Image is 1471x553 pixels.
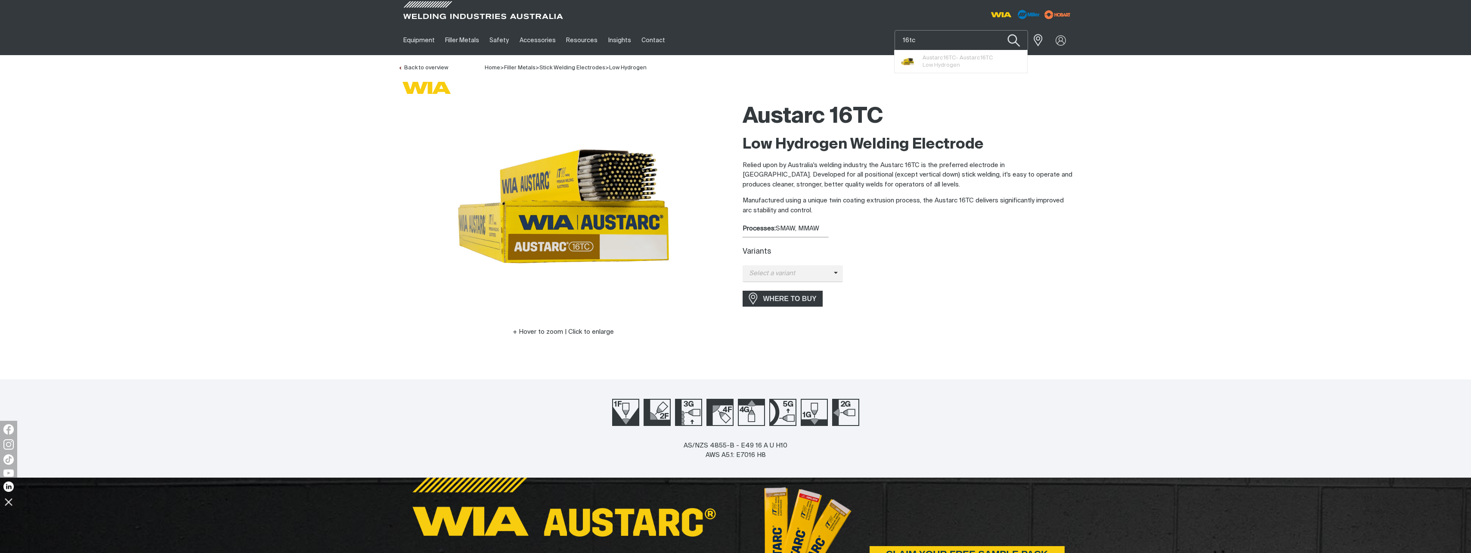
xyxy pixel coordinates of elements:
a: Resources [561,25,603,55]
img: Instagram [3,439,14,450]
p: Relied upon by Australia's welding industry, the Austarc 16TC is the preferred electrode in [GEOG... [743,161,1073,190]
input: Product name or item number... [895,31,1028,50]
span: 16TC [943,55,956,61]
div: SMAW, MMAW [743,224,1073,234]
span: 16TC [980,55,993,61]
p: Manufactured using a unique twin coating extrusion process, the Austarc 16TC delivers significant... [743,196,1073,215]
span: WHERE TO BUY [758,292,822,306]
img: Austarc 16TC [456,99,671,314]
a: Home [485,64,500,71]
img: Welding Position 4F [706,399,734,426]
img: Welding Position 2G [832,399,859,426]
span: > [605,65,609,71]
img: miller [1042,8,1073,21]
label: Variants [743,248,771,255]
img: Welding Position 5G Up [769,399,796,426]
span: Low Hydrogen [923,62,960,68]
span: Austarc - Austarc [923,54,993,62]
img: YouTube [3,469,14,477]
a: Filler Metals [440,25,484,55]
a: Safety [484,25,514,55]
a: Insights [603,25,636,55]
span: Select a variant [743,269,834,279]
img: hide socials [1,494,16,509]
a: Low Hydrogen [609,65,647,71]
img: Welding Position 3G Up [675,399,702,426]
a: Stick Welding Electrodes [539,65,605,71]
img: Welding Position 1F [612,399,639,426]
a: Filler Metals [504,65,536,71]
button: Search products [996,28,1031,53]
a: WHERE TO BUY [743,291,823,307]
img: LinkedIn [3,482,14,492]
a: Accessories [514,25,561,55]
button: Hover to zoom | Click to enlarge [508,327,619,337]
h2: Low Hydrogen Welding Electrode [743,135,1073,154]
ul: Suggestions [895,50,1027,73]
a: Back to overview of Low Hydrogen [398,65,448,71]
strong: Processes: [743,225,776,232]
h1: Austarc 16TC [743,103,1073,131]
img: TikTok [3,454,14,465]
img: Facebook [3,424,14,435]
div: AS/NZS 4855-B - E49 16 A U H10 AWS A5.1: E7016 H8 [684,441,787,460]
span: Home [485,65,500,71]
span: > [500,65,504,71]
span: > [536,65,539,71]
a: Equipment [398,25,440,55]
img: Welding Position 4G [738,399,765,426]
nav: Main [398,25,904,55]
a: Contact [636,25,670,55]
img: Welding Position 2F [644,399,671,426]
img: Welding Position 1G [801,399,828,426]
